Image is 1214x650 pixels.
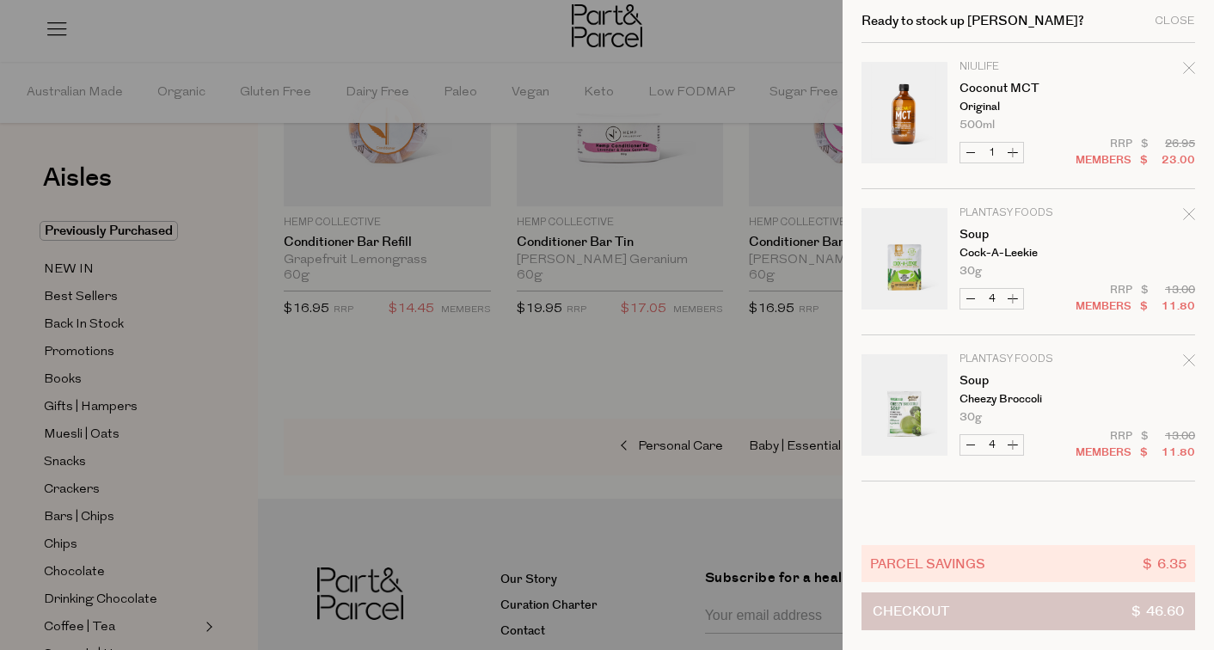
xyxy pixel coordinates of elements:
div: Remove Soup [1183,205,1195,229]
span: $ 46.60 [1131,593,1184,629]
p: Cock-A-Leekie [960,248,1093,259]
input: QTY Coconut MCT [981,143,1002,162]
p: Cheezy Broccoli [960,394,1093,405]
a: Coconut MCT [960,83,1093,95]
span: Checkout [873,593,949,629]
p: Plantasy Foods [960,354,1093,365]
a: Soup [960,375,1093,387]
span: Parcel Savings [870,554,985,573]
p: Plantasy Foods [960,208,1093,218]
span: 30g [960,412,982,423]
button: Checkout$ 46.60 [861,592,1195,630]
p: Original [960,101,1093,113]
input: QTY Soup [981,435,1002,455]
span: 30g [960,266,982,277]
input: QTY Soup [981,289,1002,309]
div: Remove Soup [1183,352,1195,375]
span: 500ml [960,120,995,131]
div: Close [1155,15,1195,27]
a: Soup [960,229,1093,241]
div: Remove Coconut MCT [1183,59,1195,83]
p: Niulife [960,62,1093,72]
span: $ 6.35 [1143,554,1186,573]
h2: Ready to stock up [PERSON_NAME]? [861,15,1084,28]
